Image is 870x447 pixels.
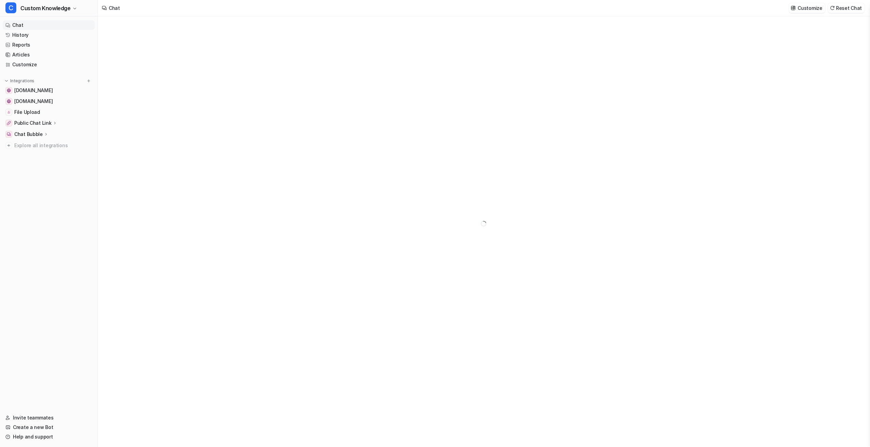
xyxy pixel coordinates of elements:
[20,3,71,13] span: Custom Knowledge
[828,3,865,13] button: Reset Chat
[7,88,11,92] img: timedock.com
[3,60,95,69] a: Customize
[3,423,95,432] a: Create a new Bot
[14,109,40,116] span: File Upload
[3,97,95,106] a: secure.timedock.com[DOMAIN_NAME]
[86,79,91,83] img: menu_add.svg
[10,78,34,84] p: Integrations
[798,4,822,12] p: Customize
[3,50,95,59] a: Articles
[14,120,52,126] p: Public Chat Link
[3,413,95,423] a: Invite teammates
[3,141,95,150] a: Explore all integrations
[3,107,95,117] a: File UploadFile Upload
[14,87,53,94] span: [DOMAIN_NAME]
[14,140,92,151] span: Explore all integrations
[5,2,16,13] span: C
[3,20,95,30] a: Chat
[3,86,95,95] a: timedock.com[DOMAIN_NAME]
[7,121,11,125] img: Public Chat Link
[3,432,95,442] a: Help and support
[3,30,95,40] a: History
[3,78,36,84] button: Integrations
[830,5,835,11] img: reset
[14,98,53,105] span: [DOMAIN_NAME]
[7,110,11,114] img: File Upload
[791,5,796,11] img: customize
[3,40,95,50] a: Reports
[14,131,43,138] p: Chat Bubble
[4,79,9,83] img: expand menu
[789,3,825,13] button: Customize
[109,4,120,12] div: Chat
[7,99,11,103] img: secure.timedock.com
[5,142,12,149] img: explore all integrations
[7,132,11,136] img: Chat Bubble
